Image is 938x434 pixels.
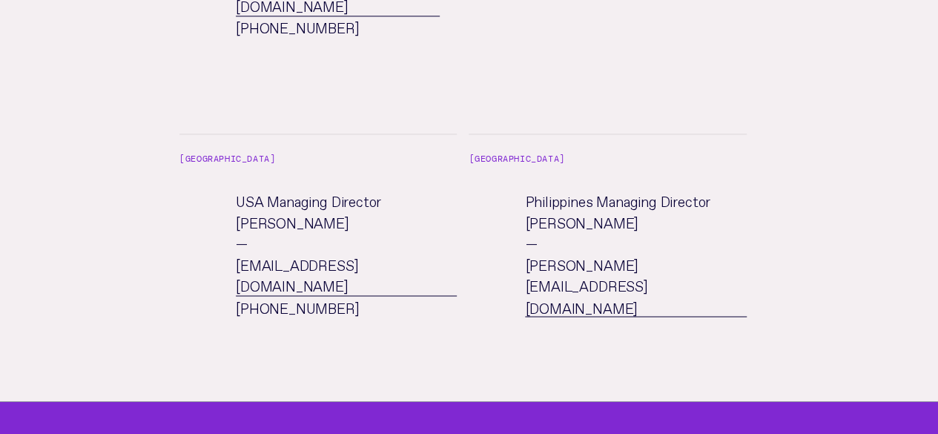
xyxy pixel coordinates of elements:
[236,190,457,317] p: USA Managing Director [PERSON_NAME] — [PHONE_NUMBER]
[469,134,746,190] h4: [GEOGRAPHIC_DATA]
[525,190,746,317] p: Philippines Managing Director [PERSON_NAME] —
[179,134,457,190] h4: [GEOGRAPHIC_DATA]
[236,254,457,296] a: [EMAIL_ADDRESS][DOMAIN_NAME]
[525,254,746,317] a: [PERSON_NAME][EMAIL_ADDRESS][DOMAIN_NAME]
